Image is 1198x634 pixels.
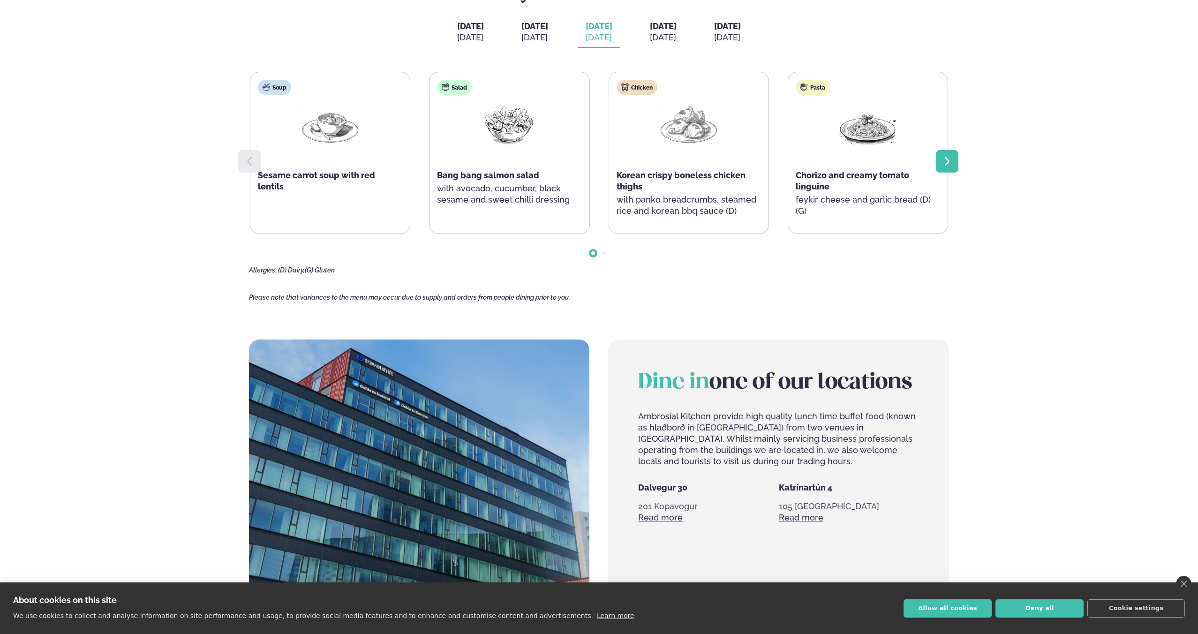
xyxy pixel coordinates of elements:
button: [DATE] [DATE] [642,17,684,48]
div: [DATE] [714,32,741,43]
span: Sesame carrot soup with red lentils [258,170,375,191]
div: Soup [258,80,291,95]
button: Cookie settings [1087,599,1185,618]
div: [DATE] [521,32,548,43]
h2: one of our locations [638,370,919,396]
div: Pasta [796,80,830,95]
button: Deny all [995,599,1084,618]
h5: Dalvegur 30 [638,482,778,493]
span: Go to slide 1 [591,251,595,255]
span: [DATE] [457,21,484,31]
span: Dine in [638,372,709,393]
span: Allergies: [249,266,277,274]
div: Chicken [617,80,657,95]
span: Korean crispy boneless chicken thighs [617,170,746,191]
img: pasta.svg [800,83,808,91]
a: Read more [779,512,823,523]
p: with panko breadcrumbs, steamed rice and korean bbq sauce (D) [617,194,761,217]
span: (D) Dairy, [278,266,305,274]
span: (G) Gluten [305,266,335,274]
img: soup.svg [263,83,270,91]
p: feykir cheese and garlic bread (D) (G) [796,194,940,217]
img: Spagetti.png [838,102,898,146]
button: Allow all cookies [904,599,992,618]
p: Ambrosial Kitchen provide high quality lunch time buffet food (known as hlaðborð in [GEOGRAPHIC_D... [638,411,919,467]
span: [DATE] [586,21,612,32]
p: We use cookies to collect and analyse information on site performance and usage, to provide socia... [13,612,593,619]
div: Salad [437,80,472,95]
span: [DATE] [714,21,741,31]
button: [DATE] [DATE] [450,17,491,48]
h5: Katrínartún 4 [779,482,919,493]
a: Read more [638,512,683,523]
span: Please note that variances to the menu may occur due to supply and orders from people dining prio... [249,294,570,301]
img: salad.svg [442,83,449,91]
span: [DATE] [521,21,548,31]
span: Chorizo and creamy tomato linguine [796,170,909,191]
span: [DATE] [650,21,677,31]
button: [DATE] [DATE] [707,17,748,48]
img: Chicken-thighs.png [659,102,719,146]
button: [DATE] [DATE] [514,17,556,48]
img: Salad.png [479,102,539,146]
span: 201 Kopavogur [638,501,698,511]
div: [DATE] [586,32,612,43]
span: Go to slide 2 [603,251,606,255]
img: Soup.png [300,102,360,146]
p: with avocado, cucumber, black sesame and sweet chilli dressing [437,183,581,205]
span: 105 [GEOGRAPHIC_DATA] [779,501,879,511]
div: [DATE] [457,32,484,43]
a: close [1176,576,1191,592]
img: chicken.svg [621,83,629,91]
button: [DATE] [DATE] [578,17,620,48]
a: Learn more [597,612,634,619]
div: [DATE] [650,32,677,43]
strong: About cookies on this site [13,595,117,605]
span: Bang bang salmon salad [437,170,539,180]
